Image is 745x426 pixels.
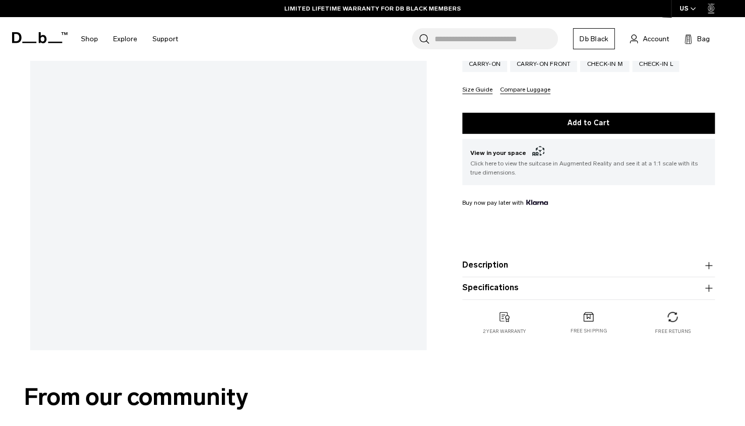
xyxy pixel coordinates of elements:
h2: From our community [24,379,721,415]
a: Account [630,33,669,45]
span: Click here to view the suitcase in Augmented Reality and see it at a 1:1 scale with its true dime... [470,159,707,177]
p: 2 year warranty [483,328,526,335]
button: View in your space Click here to view the suitcase in Augmented Reality and see it at a 1:1 scale... [462,139,715,185]
button: Add to Cart [462,113,715,134]
button: Bag [684,33,710,45]
a: Check-in L [632,56,680,72]
span: Account [643,34,669,44]
a: Carry-on Front [510,56,577,72]
img: {"height" => 20, "alt" => "Klarna"} [526,200,548,205]
a: Carry-on [462,56,507,72]
button: Compare Luggage [500,87,550,94]
a: Shop [81,21,98,57]
a: Explore [113,21,137,57]
span: View in your space [470,147,707,159]
span: Bag [697,34,710,44]
button: Size Guide [462,87,492,94]
button: Specifications [462,282,715,294]
nav: Main Navigation [73,17,186,61]
a: Db Black [573,28,615,49]
p: Free shipping [570,327,607,334]
a: LIMITED LIFETIME WARRANTY FOR DB BLACK MEMBERS [284,4,461,13]
button: Description [462,260,715,272]
span: Buy now pay later with [462,198,548,207]
p: Free returns [655,328,691,335]
a: Check-in M [580,56,629,72]
a: Support [152,21,178,57]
